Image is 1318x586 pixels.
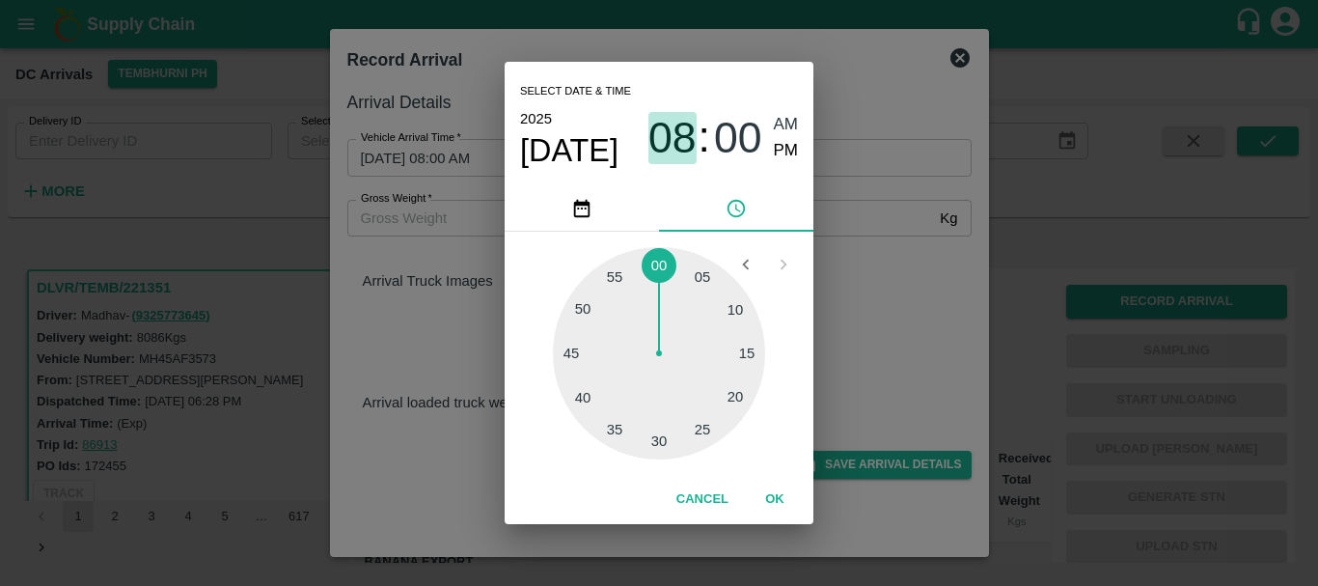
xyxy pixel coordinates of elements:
[699,112,710,163] span: :
[648,113,697,163] span: 08
[669,483,736,516] button: Cancel
[774,112,799,138] button: AM
[714,112,762,163] button: 00
[648,112,697,163] button: 08
[505,185,659,232] button: pick date
[520,77,631,106] span: Select date & time
[744,483,806,516] button: OK
[520,131,618,170] button: [DATE]
[714,113,762,163] span: 00
[659,185,813,232] button: pick time
[774,138,799,164] button: PM
[520,106,552,131] button: 2025
[728,246,764,283] button: Open previous view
